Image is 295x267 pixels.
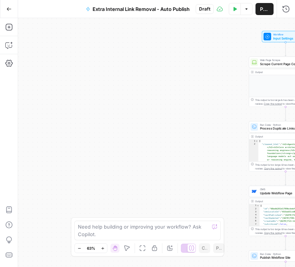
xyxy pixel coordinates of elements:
span: Copy the output [264,102,282,105]
span: Extra Internal Link Removal - Auto Publish [93,5,190,13]
div: 4 [249,214,260,217]
div: 3 [249,211,260,214]
div: 5 [249,217,260,220]
g: Edge from step_1 to step_2 [285,107,286,121]
button: Copy [199,243,210,253]
span: Copy the output [264,232,282,235]
g: Edge from start to step_1 [285,42,286,56]
button: Paste [213,243,224,253]
span: 63% [87,245,95,251]
button: Publish [255,3,274,15]
div: 1 [249,204,260,207]
span: Paste [216,245,221,252]
g: Edge from step_3 to step_5 [285,236,286,250]
span: Copy the output [264,167,282,170]
div: 1 [249,140,259,143]
g: Edge from step_2 to step_3 [285,171,286,185]
img: webflow-icon.webp [252,189,257,194]
div: 6 [249,220,260,223]
span: Toggle code folding, rows 1 through 16 [257,204,259,207]
span: Copy [202,245,207,252]
button: Extra Internal Link Removal - Auto Publish [81,3,194,15]
div: 7 [249,223,260,226]
span: Toggle code folding, rows 1 through 3 [255,140,258,143]
div: 2 [249,207,260,210]
span: Draft [199,6,210,12]
span: Publish [260,5,269,13]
